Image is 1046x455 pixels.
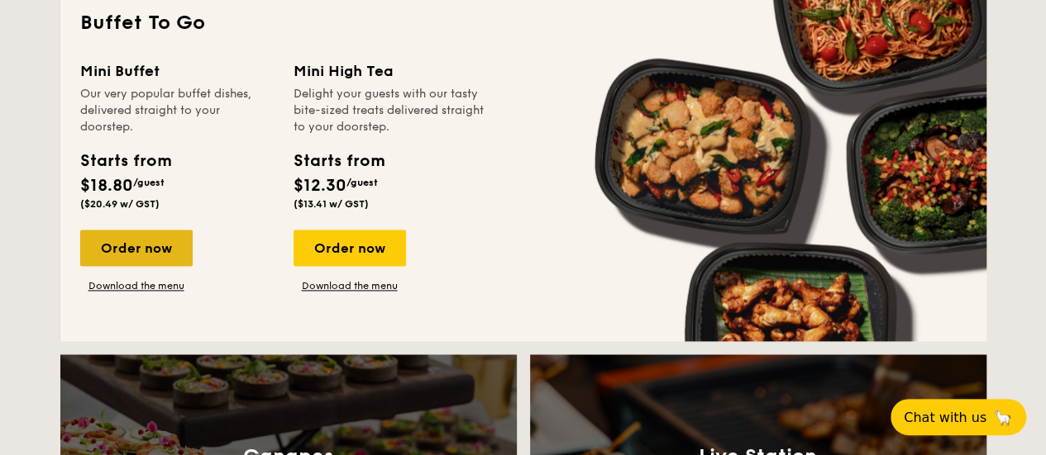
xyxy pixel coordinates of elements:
[891,399,1026,435] button: Chat with us🦙
[80,198,160,210] span: ($20.49 w/ GST)
[294,86,487,135] div: Delight your guests with our tasty bite-sized treats delivered straight to your doorstep.
[294,279,406,292] a: Download the menu
[80,176,133,196] span: $18.80
[80,279,193,292] a: Download the menu
[80,149,170,173] div: Starts from
[294,230,406,266] div: Order now
[80,230,193,266] div: Order now
[904,410,986,425] span: Chat with us
[294,149,384,173] div: Starts from
[294,198,369,210] span: ($13.41 w/ GST)
[80,59,274,83] div: Mini Buffet
[346,177,378,188] span: /guest
[294,59,487,83] div: Mini High Tea
[80,86,274,135] div: Our very popular buffet dishes, delivered straight to your doorstep.
[993,408,1013,427] span: 🦙
[133,177,165,188] span: /guest
[80,10,967,36] h2: Buffet To Go
[294,176,346,196] span: $12.30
